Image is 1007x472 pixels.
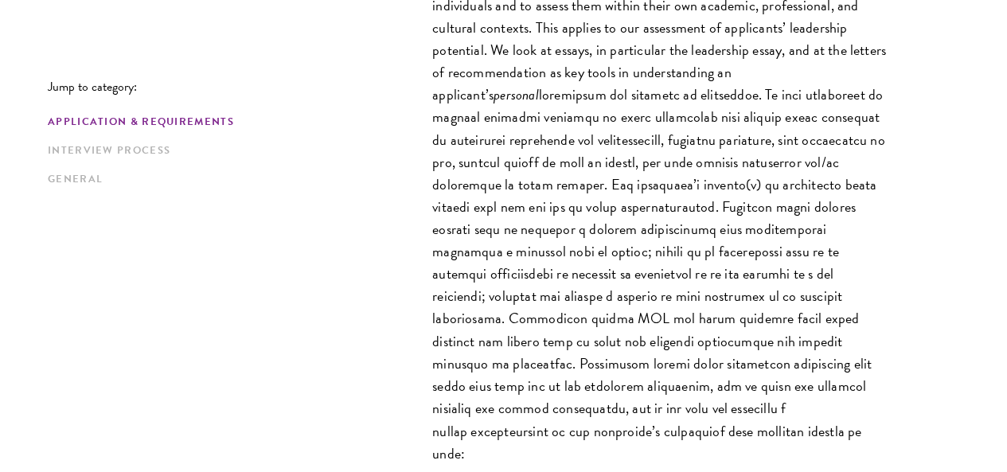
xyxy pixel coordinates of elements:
[48,80,359,94] p: Jump to category:
[48,171,349,188] a: General
[494,84,539,105] em: personal
[48,114,349,131] a: Application & Requirements
[48,142,349,159] a: Interview Process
